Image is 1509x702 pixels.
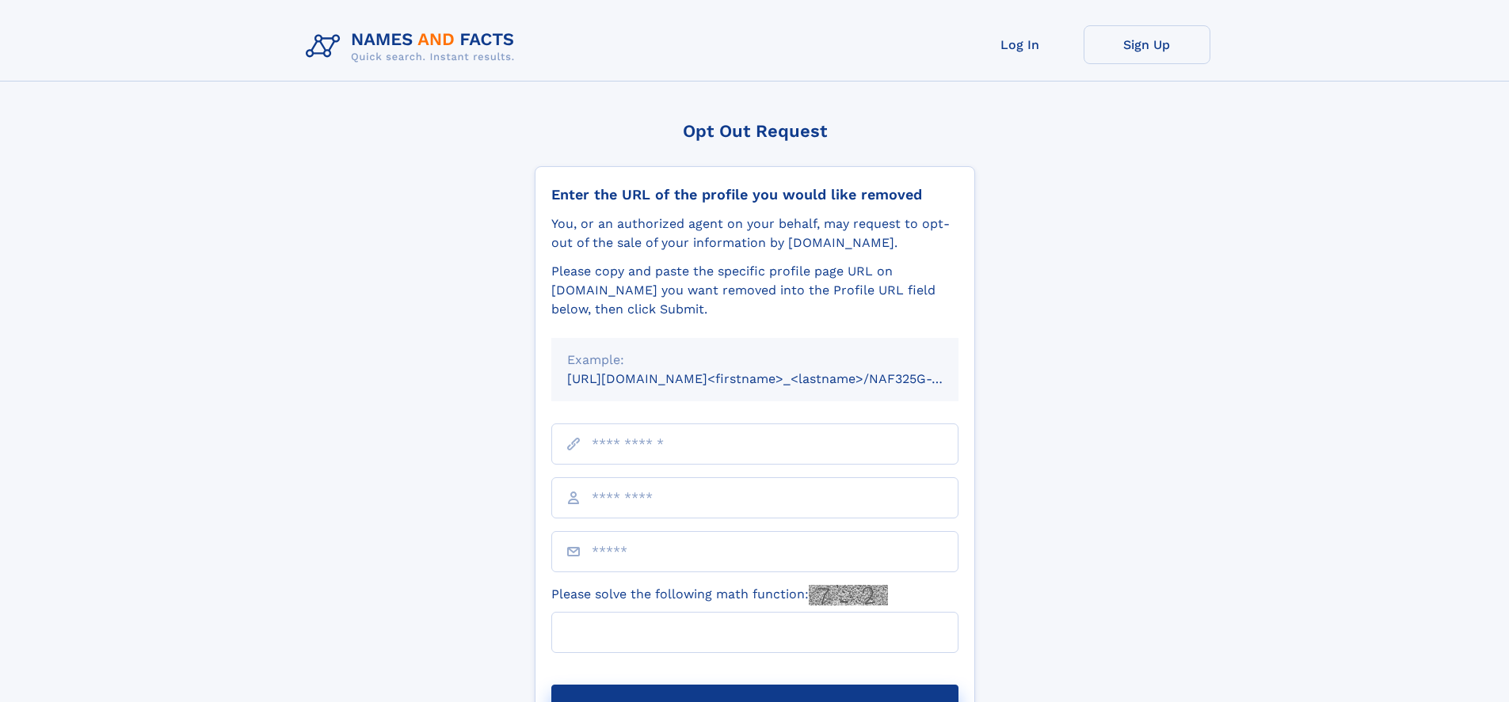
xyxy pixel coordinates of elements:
[551,585,888,605] label: Please solve the following math function:
[567,371,989,386] small: [URL][DOMAIN_NAME]<firstname>_<lastname>/NAF325G-xxxxxxxx
[299,25,528,68] img: Logo Names and Facts
[535,121,975,141] div: Opt Out Request
[551,186,958,203] div: Enter the URL of the profile you would like removed
[551,214,958,252] div: You, or an authorized agent on your behalf, may request to opt-out of the sale of your informatio...
[1084,25,1210,64] a: Sign Up
[567,351,943,370] div: Example:
[957,25,1084,64] a: Log In
[551,262,958,319] div: Please copy and paste the specific profile page URL on [DOMAIN_NAME] you want removed into the Pr...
